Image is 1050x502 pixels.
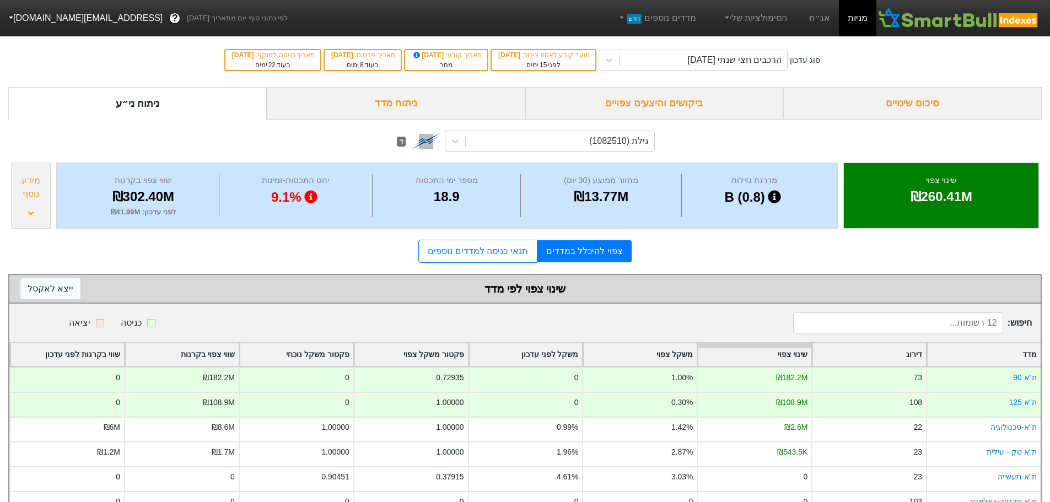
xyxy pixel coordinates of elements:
div: ₪6M [104,422,120,433]
div: ₪1.2M [97,446,120,458]
div: 1.00000 [436,397,464,408]
div: סיכום שינויים [783,87,1042,120]
div: 0.30% [671,397,693,408]
input: 12 רשומות... [793,312,1003,333]
span: [DATE] [412,51,446,59]
img: tase link [412,127,440,155]
div: 0.90451 [321,471,349,483]
div: 23 [914,471,922,483]
div: 0 [116,471,120,483]
div: 0 [116,372,120,384]
a: ת''א 125 [1009,398,1037,407]
div: שינוי צפוי לפי מדד [20,280,1030,297]
div: 18.9 [375,187,518,207]
div: גילת (1082510) [589,134,649,148]
div: תאריך כניסה לתוקף : [231,50,315,60]
div: מדרגת נזילות [685,174,824,187]
a: ת''א-טכנולוגיה [990,423,1037,431]
img: SmartBull [876,7,1041,29]
div: 1.96% [557,446,578,458]
div: 0.72935 [436,372,464,384]
div: 0 [230,471,235,483]
button: ייצא לאקסל [20,278,80,299]
span: חדש [627,14,642,24]
span: [DATE] [498,51,522,59]
div: 0 [574,397,579,408]
div: Toggle SortBy [125,343,239,366]
div: סוג עדכון [790,55,820,66]
div: 1.00000 [321,422,349,433]
a: צפוי להיכלל במדדים [537,240,632,262]
div: Toggle SortBy [469,343,583,366]
span: לפי נתוני סוף יום מתאריך [DATE] [187,13,288,24]
div: Toggle SortBy [812,343,926,366]
div: מידע נוסף [14,174,47,201]
div: ₪182.2M [776,372,807,384]
div: Toggle SortBy [354,343,468,366]
div: 0.99% [557,422,578,433]
div: 1.00% [671,372,693,384]
div: יחס התכסות-זמינות [222,174,369,187]
div: ניתוח ני״ע [8,87,267,120]
div: ₪182.2M [203,372,234,384]
div: תאריך קובע : [411,50,482,60]
div: שינוי צפוי [858,174,1025,187]
div: 9.1% [222,187,369,208]
div: 0 [574,372,579,384]
a: ת''א טק - עילית [987,447,1037,456]
a: מדדים נוספיםחדש [613,7,701,29]
div: ₪302.40M [71,187,216,207]
div: 108 [909,397,922,408]
div: מועד קובע לאחוז ציבור : [497,50,590,60]
span: 8 [360,61,364,69]
div: ₪2.6M [784,422,807,433]
div: ₪1.7M [212,446,235,458]
div: ₪108.9M [203,397,234,408]
div: ₪260.41M [858,187,1025,207]
div: 4.61% [557,471,578,483]
div: Toggle SortBy [240,343,353,366]
a: ת''א-תעשייה [998,472,1037,481]
div: 23 [914,446,922,458]
span: [DATE] [331,51,355,59]
div: Toggle SortBy [698,343,811,366]
span: ד [397,137,406,147]
div: 1.42% [671,422,693,433]
div: 0 [345,372,349,384]
a: הסימולציות שלי [718,7,792,29]
div: 1.00000 [436,422,464,433]
div: 3.03% [671,471,693,483]
div: 0 [803,471,807,483]
div: כניסה [121,316,142,330]
div: ניתוח מדד [267,87,525,120]
div: Toggle SortBy [10,343,124,366]
div: מחזור ממוצע (30 יום) [524,174,678,187]
span: 15 [540,61,547,69]
span: חיפוש : [793,312,1032,333]
div: 0 [345,397,349,408]
div: 73 [914,372,922,384]
div: Toggle SortBy [583,343,697,366]
div: מספר ימי התכסות [375,174,518,187]
div: 22 [914,422,922,433]
span: מחר [440,61,453,69]
div: יציאה [69,316,90,330]
div: בעוד ימים [231,60,315,70]
div: ₪108.9M [776,397,807,408]
a: ת''א 90 [1013,373,1037,382]
div: 0.37915 [436,471,464,483]
div: ₪8.6M [212,422,235,433]
div: לפני עדכון : ₪41.99M [71,207,216,218]
div: 0 [116,397,120,408]
div: שווי צפוי בקרנות [71,174,216,187]
div: 2.87% [671,446,693,458]
div: בעוד ימים [330,60,395,70]
div: לפני ימים [497,60,590,70]
span: [DATE] [232,51,256,59]
div: ₪13.77M [524,187,678,207]
div: ביקושים והיצעים צפויים [525,87,784,120]
div: ₪543.5K [777,446,807,458]
div: 1.00000 [321,446,349,458]
span: ? [172,11,178,26]
a: תנאי כניסה למדדים נוספים [418,240,537,263]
